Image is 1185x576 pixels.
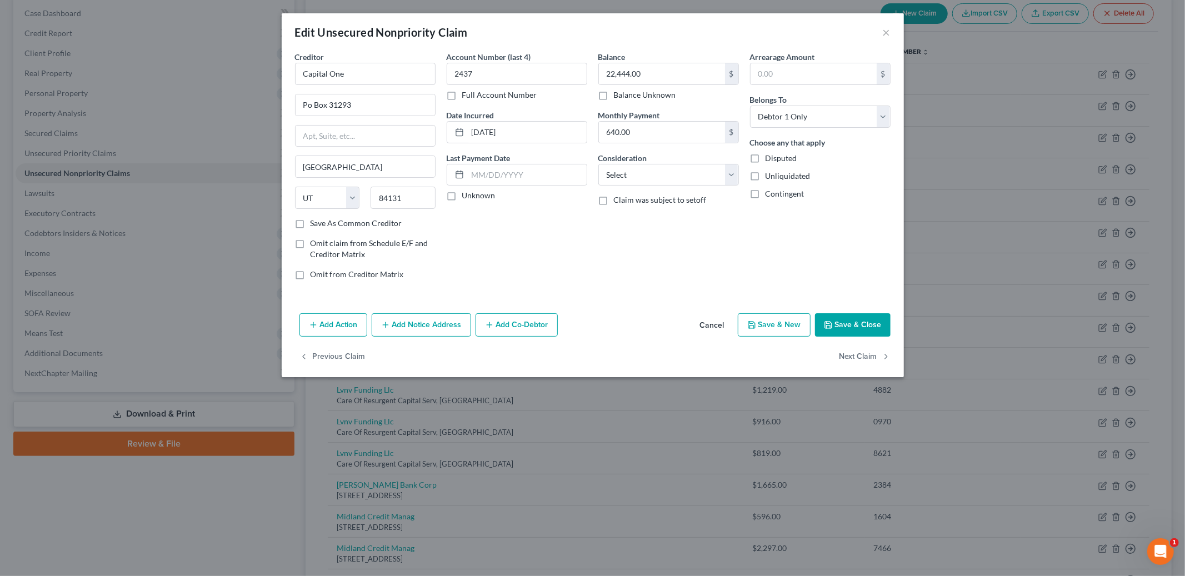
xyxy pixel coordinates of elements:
[883,26,891,39] button: ×
[311,269,404,279] span: Omit from Creditor Matrix
[476,313,558,337] button: Add Co-Debtor
[725,122,738,143] div: $
[447,63,587,85] input: XXXX
[468,164,587,186] input: MM/DD/YYYY
[447,152,511,164] label: Last Payment Date
[295,24,468,40] div: Edit Unsecured Nonpriority Claim
[614,89,676,101] label: Balance Unknown
[691,314,733,337] button: Cancel
[766,189,804,198] span: Contingent
[311,238,428,259] span: Omit claim from Schedule E/F and Creditor Matrix
[296,156,435,177] input: Enter city...
[296,126,435,147] input: Apt, Suite, etc...
[372,313,471,337] button: Add Notice Address
[815,313,891,337] button: Save & Close
[738,313,811,337] button: Save & New
[468,122,587,143] input: MM/DD/YYYY
[299,313,367,337] button: Add Action
[295,52,324,62] span: Creditor
[599,63,725,84] input: 0.00
[296,94,435,116] input: Enter address...
[299,345,366,369] button: Previous Claim
[839,345,891,369] button: Next Claim
[877,63,890,84] div: $
[598,152,647,164] label: Consideration
[598,51,626,63] label: Balance
[598,109,660,121] label: Monthly Payment
[614,195,707,204] span: Claim was subject to setoff
[750,51,815,63] label: Arrearage Amount
[462,190,496,201] label: Unknown
[447,109,494,121] label: Date Incurred
[750,137,826,148] label: Choose any that apply
[1147,538,1174,565] iframe: Intercom live chat
[766,153,797,163] span: Disputed
[371,187,436,209] input: Enter zip...
[725,63,738,84] div: $
[462,89,537,101] label: Full Account Number
[750,95,787,104] span: Belongs To
[766,171,811,181] span: Unliquidated
[1170,538,1179,547] span: 1
[751,63,877,84] input: 0.00
[295,63,436,85] input: Search creditor by name...
[311,218,402,229] label: Save As Common Creditor
[599,122,725,143] input: 0.00
[447,51,531,63] label: Account Number (last 4)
